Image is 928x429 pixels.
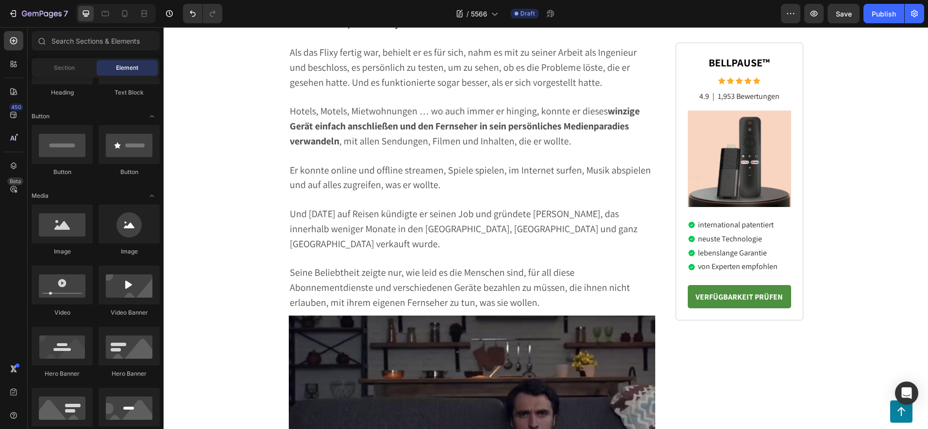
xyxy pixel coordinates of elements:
[828,4,860,23] button: Save
[836,10,852,18] span: Save
[64,8,68,19] p: 7
[536,64,546,75] p: 4.9
[99,247,160,256] div: Image
[32,168,93,176] div: Button
[99,308,160,317] div: Video Banner
[534,235,614,245] p: von Experten empfohlen
[54,64,75,72] span: Section
[144,188,160,204] span: Toggle open
[32,88,93,97] div: Heading
[32,191,49,200] span: Media
[32,31,160,50] input: Search Sections & Elements
[99,369,160,378] div: Hero Banner
[554,64,616,75] p: 1,953 Bewertungen
[32,112,50,121] span: Button
[164,27,928,429] iframe: Design area
[4,4,72,23] button: 7
[471,9,487,19] span: 5566
[895,381,918,405] div: Open Intercom Messenger
[466,9,469,19] span: /
[524,258,628,281] a: VERFÜGBARKEIT PRÜFEN
[9,103,23,111] div: 450
[524,83,628,180] img: gempages_509582567423345837-94027b51-3682-427b-b748-03ac115e6e4e.png
[534,207,614,217] p: neuste Technologie
[863,4,904,23] button: Publish
[7,177,23,185] div: Beta
[545,29,606,42] strong: BELLPAUSE™
[32,369,93,378] div: Hero Banner
[520,9,535,18] span: Draft
[32,247,93,256] div: Image
[534,221,614,231] p: lebenslange Garantie
[872,9,896,19] div: Publish
[99,88,160,97] div: Text Block
[549,64,551,75] p: |
[532,265,619,275] strong: VERFÜGBARKEIT PRÜFEN
[99,168,160,176] div: Button
[144,109,160,124] span: Toggle open
[534,193,614,203] p: international patentiert
[183,4,222,23] div: Undo/Redo
[32,308,93,317] div: Video
[116,64,138,72] span: Element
